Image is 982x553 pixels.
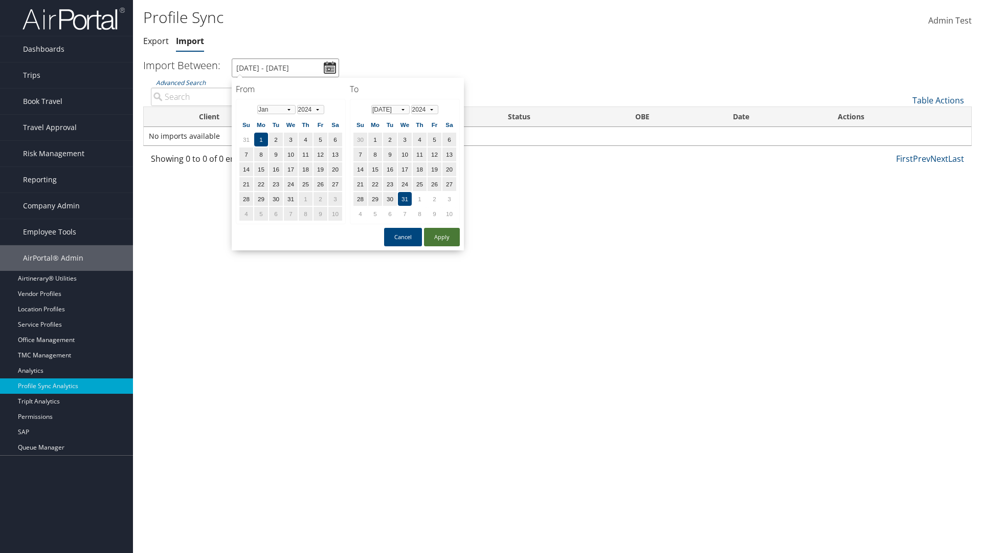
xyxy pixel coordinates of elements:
td: 21 [353,177,367,191]
input: Advanced Search [151,88,343,106]
td: 13 [328,147,342,161]
td: 22 [368,177,382,191]
th: Fr [314,118,327,132]
img: airportal-logo.png [23,7,125,31]
td: 15 [368,162,382,176]
td: 4 [239,207,253,221]
a: Last [948,153,964,164]
th: We [398,118,412,132]
th: Sa [442,118,456,132]
td: 18 [299,162,313,176]
h4: From [236,83,346,95]
h1: Profile Sync [143,7,696,28]
td: 11 [299,147,313,161]
td: 17 [284,162,298,176]
input: [DATE] - [DATE] [232,58,339,77]
a: Advanced Search [156,78,206,87]
h3: Import Between: [143,58,220,72]
td: 8 [413,207,427,221]
a: First [896,153,913,164]
span: Trips [23,62,40,88]
td: 7 [353,147,367,161]
td: 25 [413,177,427,191]
td: 27 [328,177,342,191]
td: 9 [383,147,397,161]
th: Th [413,118,427,132]
td: 5 [314,133,327,146]
td: 18 [413,162,427,176]
td: No imports available [144,127,971,145]
td: 2 [269,133,283,146]
span: AirPortal® Admin [23,245,83,271]
th: Sa [328,118,342,132]
th: Date: activate to sort column ascending [724,107,829,127]
td: 7 [284,207,298,221]
span: Company Admin [23,193,80,219]
td: 10 [328,207,342,221]
td: 2 [383,133,397,146]
span: Travel Approval [23,115,77,140]
td: 12 [428,147,441,161]
td: 12 [314,147,327,161]
span: Employee Tools [23,219,76,245]
td: 1 [299,192,313,206]
td: 7 [239,147,253,161]
td: 14 [353,162,367,176]
td: 9 [314,207,327,221]
td: 2 [314,192,327,206]
span: Admin Test [928,15,972,26]
td: 23 [269,177,283,191]
td: 27 [442,177,456,191]
th: Su [239,118,253,132]
th: Fr [428,118,441,132]
td: 31 [284,192,298,206]
th: Client: activate to sort column ascending [190,107,310,127]
td: 14 [239,162,253,176]
a: Table Actions [912,95,964,106]
td: 19 [314,162,327,176]
td: 8 [368,147,382,161]
td: 6 [269,207,283,221]
td: 11 [413,147,427,161]
td: 1 [368,133,382,146]
th: Status: activate to sort column descending [499,107,626,127]
td: 24 [284,177,298,191]
td: 24 [398,177,412,191]
th: Th [299,118,313,132]
a: Prev [913,153,930,164]
td: 28 [353,192,367,206]
td: 30 [353,133,367,146]
td: 20 [442,162,456,176]
td: 1 [413,192,427,206]
a: Export [143,35,169,47]
td: 5 [368,207,382,221]
th: Tu [383,118,397,132]
td: 30 [269,192,283,206]
td: 6 [442,133,456,146]
td: 4 [353,207,367,221]
td: 10 [442,207,456,221]
td: 3 [398,133,412,146]
td: 31 [398,192,412,206]
span: Risk Management [23,141,84,166]
h4: To [350,83,460,95]
span: Book Travel [23,89,62,114]
td: 2 [428,192,441,206]
td: 5 [428,133,441,146]
td: 22 [254,177,268,191]
th: We [284,118,298,132]
td: 4 [299,133,313,146]
td: 19 [428,162,441,176]
td: 31 [239,133,253,146]
td: 8 [299,207,313,221]
td: 5 [254,207,268,221]
td: 13 [442,147,456,161]
td: 16 [269,162,283,176]
td: 29 [254,192,268,206]
td: 7 [398,207,412,221]
td: 9 [269,147,283,161]
td: 6 [383,207,397,221]
td: 10 [398,147,412,161]
div: Showing 0 to 0 of 0 entries [151,153,343,170]
td: 20 [328,162,342,176]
